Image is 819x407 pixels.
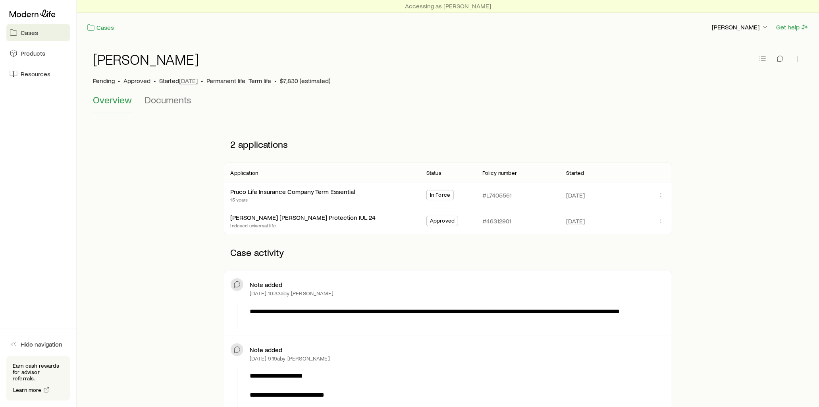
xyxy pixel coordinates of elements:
[21,29,38,37] span: Cases
[13,387,42,393] span: Learn more
[405,2,491,10] p: Accessing as [PERSON_NAME]
[87,23,114,32] a: Cases
[6,24,70,41] a: Cases
[6,335,70,353] button: Hide navigation
[250,281,282,289] p: Note added
[274,77,277,85] span: •
[93,51,199,67] h1: [PERSON_NAME]
[206,77,245,85] p: Permanent life
[230,188,355,195] a: Pruco Life Insurance Company Term Essential
[159,77,198,85] p: Started
[6,356,70,401] div: Earn cash rewards for advisor referrals.Learn more
[482,217,511,225] p: #46312901
[430,192,450,200] span: In Force
[482,170,517,176] p: Policy number
[250,290,333,297] p: [DATE] 10:33a by [PERSON_NAME]
[123,77,150,85] span: Approved
[6,65,70,83] a: Resources
[179,77,198,85] span: [DATE]
[567,170,584,176] p: Started
[21,49,45,57] span: Products
[230,222,376,229] p: Indexed universal life
[224,240,672,264] p: Case activity
[21,340,62,348] span: Hide navigation
[230,188,355,196] div: Pruco Life Insurance Company Term Essential
[482,191,512,199] p: #L7405561
[776,23,809,32] button: Get help
[567,191,585,199] span: [DATE]
[712,23,769,31] p: [PERSON_NAME]
[93,77,115,85] p: Pending
[280,77,330,85] span: $7,830 (estimated)
[93,94,132,105] span: Overview
[224,132,672,156] p: 2 applications
[145,94,191,105] span: Documents
[230,170,258,176] p: Application
[426,170,441,176] p: Status
[201,77,203,85] span: •
[230,213,376,222] div: [PERSON_NAME] [PERSON_NAME] Protection IUL 24
[21,70,50,78] span: Resources
[249,77,271,85] p: Term life
[230,213,376,221] a: [PERSON_NAME] [PERSON_NAME] Protection IUL 24
[567,217,585,225] span: [DATE]
[118,77,120,85] span: •
[250,355,330,362] p: [DATE] 9:19a by [PERSON_NAME]
[711,23,769,32] button: [PERSON_NAME]
[230,196,355,203] p: 15 years
[6,45,70,62] a: Products
[154,77,156,85] span: •
[250,346,282,354] p: Note added
[430,217,455,226] span: Approved
[13,362,64,382] p: Earn cash rewards for advisor referrals.
[93,94,803,113] div: Case details tabs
